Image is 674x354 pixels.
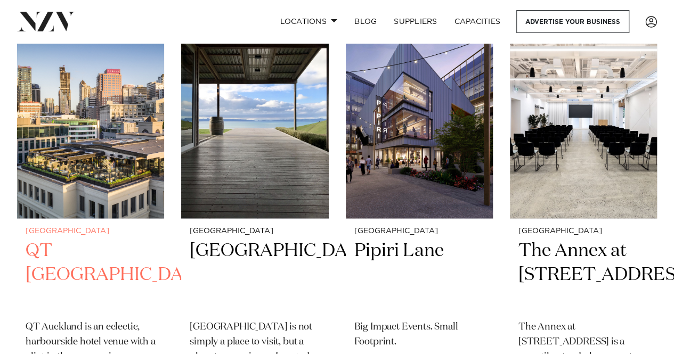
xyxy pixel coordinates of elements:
[385,10,445,33] a: SUPPLIERS
[271,10,346,33] a: Locations
[354,319,484,349] p: Big Impact Events. Small Footprint.
[26,239,156,311] h2: QT [GEOGRAPHIC_DATA]
[190,227,320,235] small: [GEOGRAPHIC_DATA]
[354,227,484,235] small: [GEOGRAPHIC_DATA]
[518,239,648,311] h2: The Annex at [STREET_ADDRESS]
[516,10,629,33] a: Advertise your business
[190,239,320,311] h2: [GEOGRAPHIC_DATA]
[518,227,648,235] small: [GEOGRAPHIC_DATA]
[17,12,75,31] img: nzv-logo.png
[26,227,156,235] small: [GEOGRAPHIC_DATA]
[354,239,484,311] h2: Pipiri Lane
[346,10,385,33] a: BLOG
[446,10,509,33] a: Capacities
